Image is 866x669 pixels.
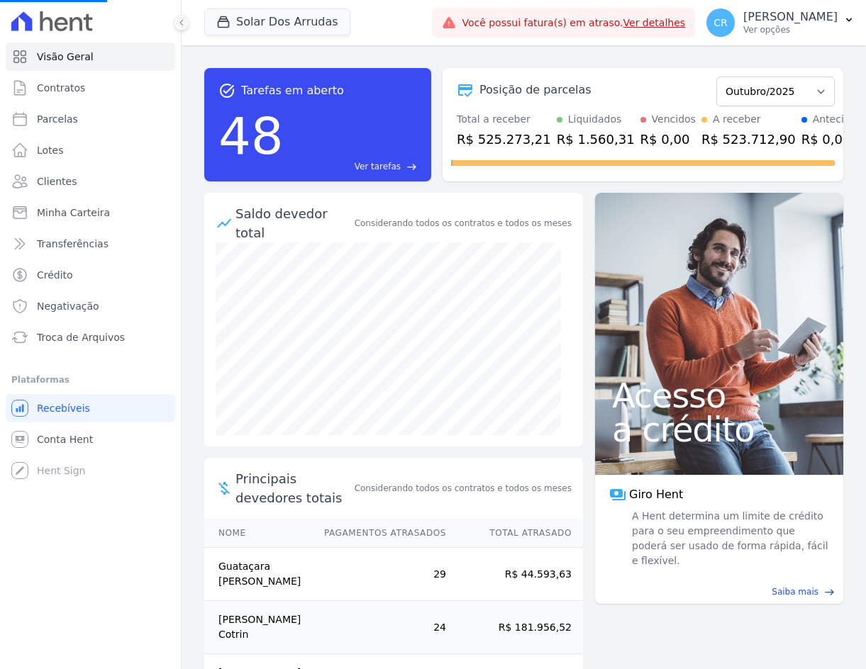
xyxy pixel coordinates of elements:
div: R$ 523.712,90 [701,130,796,149]
span: Negativação [37,299,99,313]
div: A receber [713,112,761,127]
a: Troca de Arquivos [6,323,175,352]
div: 48 [218,99,284,173]
span: Giro Hent [629,486,683,503]
span: Transferências [37,237,109,251]
a: Saiba mais east [604,585,835,598]
span: east [824,587,835,597]
span: Parcelas [37,112,78,126]
span: Considerando todos os contratos e todos os meses [355,482,572,495]
td: R$ 44.593,63 [447,548,583,601]
a: Contratos [6,74,175,102]
th: Nome [204,519,311,548]
span: Troca de Arquivos [37,330,125,344]
td: [PERSON_NAME] Cotrin [204,601,311,654]
th: Total Atrasado [447,519,583,548]
a: Ver tarefas east [289,160,417,173]
td: 24 [311,601,447,654]
span: Visão Geral [37,50,94,64]
span: Conta Hent [37,432,93,446]
span: Minha Carteira [37,206,110,220]
a: Ver detalhes [623,17,686,28]
a: Visão Geral [6,43,175,71]
span: Principais devedores totais [235,469,352,507]
a: Crédito [6,261,175,289]
span: Clientes [37,174,77,189]
div: R$ 525.273,21 [457,130,551,149]
span: Crédito [37,268,73,282]
span: Acesso [612,378,826,412]
span: CR [714,18,728,28]
span: Tarefas em aberto [241,82,344,99]
a: Negativação [6,292,175,320]
th: Pagamentos Atrasados [311,519,447,548]
a: Minha Carteira [6,198,175,227]
span: Recebíveis [37,401,90,415]
a: Conta Hent [6,425,175,454]
a: Parcelas [6,105,175,133]
td: R$ 181.956,52 [447,601,583,654]
p: Ver opções [743,24,838,35]
span: east [406,162,417,172]
a: Lotes [6,136,175,164]
div: Vencidos [652,112,696,127]
span: task_alt [218,82,235,99]
div: Saldo devedor total [235,204,352,242]
span: Lotes [37,143,64,157]
p: [PERSON_NAME] [743,10,838,24]
div: R$ 0,00 [640,130,696,149]
a: Clientes [6,167,175,196]
a: Recebíveis [6,394,175,422]
div: Plataformas [11,371,170,388]
div: Total a receber [457,112,551,127]
div: Considerando todos os contratos e todos os meses [355,217,572,230]
a: Transferências [6,230,175,258]
span: Saiba mais [772,585,818,598]
button: Solar Dos Arrudas [204,9,350,35]
span: Ver tarefas [355,160,401,173]
span: Você possui fatura(s) em atraso. [462,16,685,30]
span: a crédito [612,412,826,446]
td: 29 [311,548,447,601]
button: CR [PERSON_NAME] Ver opções [695,3,866,43]
div: R$ 1.560,31 [557,130,635,149]
div: Posição de parcelas [479,81,592,99]
div: Liquidados [568,112,622,127]
span: A Hent determina um limite de crédito para o seu empreendimento que poderá ser usado de forma ráp... [629,509,829,568]
span: Contratos [37,81,85,95]
td: Guataçara [PERSON_NAME] [204,548,311,601]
